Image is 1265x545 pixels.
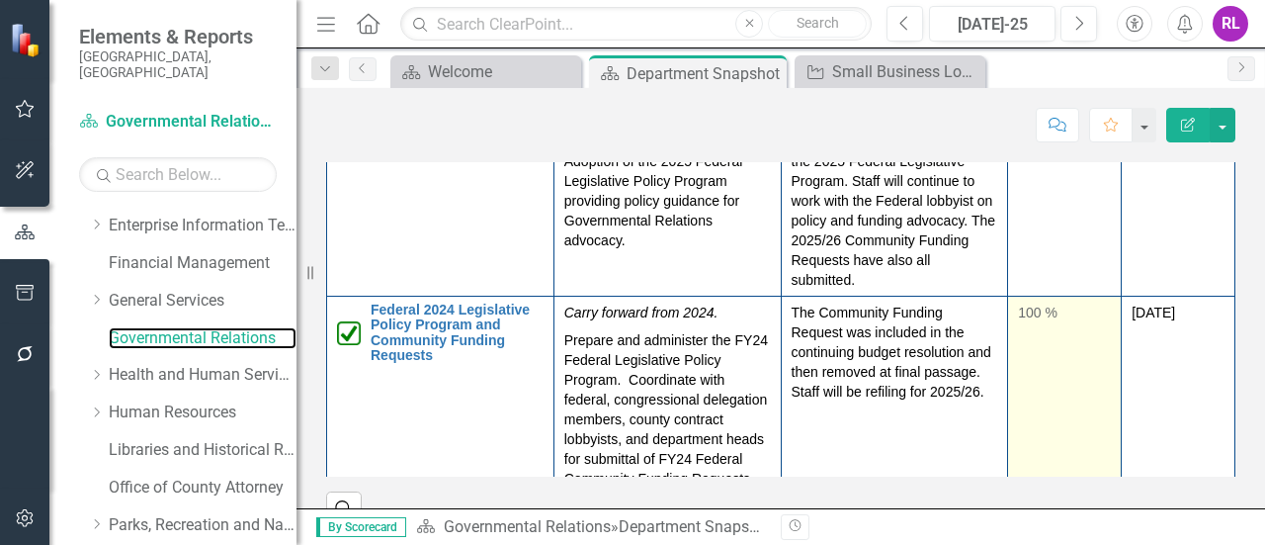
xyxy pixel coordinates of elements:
a: General Services [109,290,296,313]
a: Office of County Attorney [109,477,296,500]
span: By Scorecard [316,517,406,537]
a: Parks, Recreation and Natural Resources [109,514,296,537]
td: Double-Click to Edit [1008,296,1122,514]
button: RL [1213,6,1248,42]
img: ClearPoint Strategy [9,21,46,58]
div: » [416,516,766,539]
a: Welcome [395,59,576,84]
input: Search ClearPoint... [400,7,872,42]
td: Double-Click to Edit [553,125,781,296]
div: [DATE]-25 [936,13,1049,37]
a: Governmental Relations [109,327,296,350]
input: Search Below... [79,157,277,192]
div: Welcome [428,59,576,84]
span: Elements & Reports [79,25,277,48]
div: Department Snapshot [619,517,772,536]
td: Double-Click to Edit Right Click for Context Menu [327,125,554,296]
div: Department Snapshot [627,61,782,86]
p: Prepare and administer the FY24 Federal Legislative Policy Program. Coordinate with federal, cong... [564,326,771,508]
a: Libraries and Historical Resources [109,439,296,462]
img: Completed [337,321,361,345]
small: [GEOGRAPHIC_DATA], [GEOGRAPHIC_DATA] [79,48,277,81]
div: 100 % [1018,303,1111,322]
button: Search [768,10,867,38]
button: [DATE]-25 [929,6,1055,42]
td: Double-Click to Edit [1008,125,1122,296]
em: Carry forward from 2024. [564,305,718,320]
td: Double-Click to Edit [1122,125,1235,296]
a: Enterprise Information Technology [109,215,296,237]
span: Search [797,15,839,31]
a: Small Business Loan Write Offs [800,59,980,84]
td: Double-Click to Edit [1122,296,1235,514]
a: Human Resources [109,402,296,424]
a: Governmental Relations [444,517,611,536]
td: Double-Click to Edit [781,296,1008,514]
td: Double-Click to Edit [553,296,781,514]
a: Health and Human Services [109,364,296,387]
span: [DATE] [1132,305,1175,320]
p: On [DATE] the Board adopted the 2025 Federal Legislative Program. Staff will continue to work wit... [792,132,998,290]
td: Double-Click to Edit [781,125,1008,296]
td: Double-Click to Edit Right Click for Context Menu [327,296,554,514]
a: Governmental Relations [79,111,277,134]
div: Small Business Loan Write Offs [832,59,980,84]
p: The Community Funding Request was included in the continuing budget resolution and then removed a... [792,303,998,402]
a: Financial Management [109,252,296,275]
a: Federal 2024 Legislative Policy Program and Community Funding Requests [371,303,544,364]
p: Board of County Commissioners Adoption of the 2025 Federal Legislative Policy Program providing p... [564,132,771,250]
